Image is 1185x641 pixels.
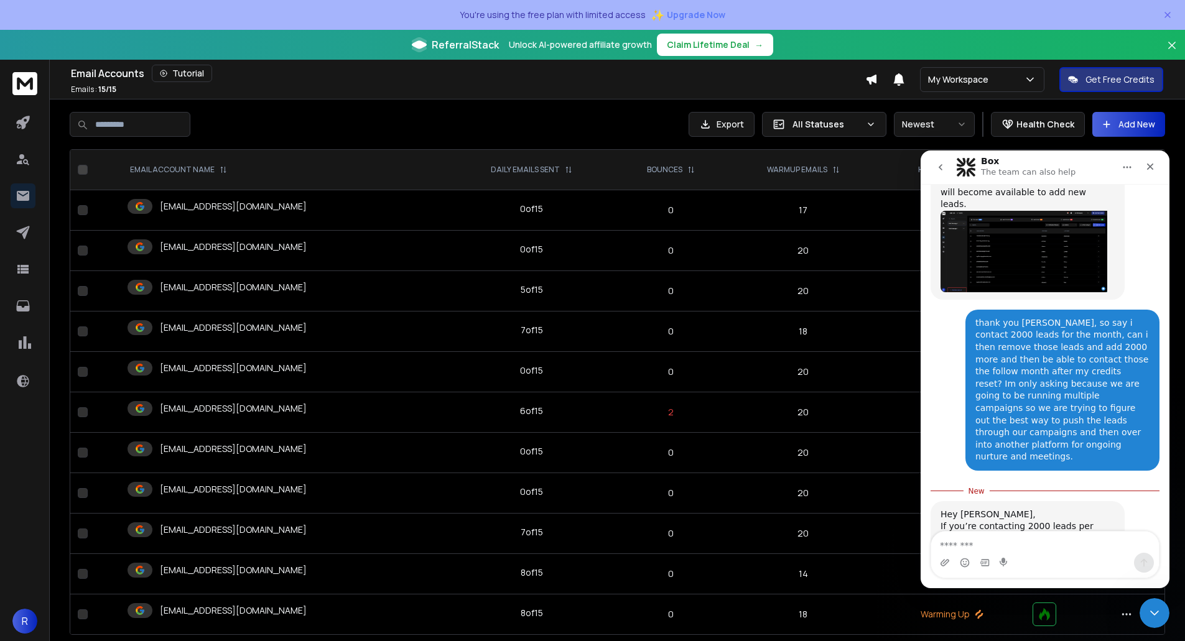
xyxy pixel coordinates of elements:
[623,244,720,257] p: 0
[727,594,880,635] td: 18
[491,165,560,175] p: DAILY EMAILS SENT
[71,65,865,82] div: Email Accounts
[160,523,307,536] p: [EMAIL_ADDRESS][DOMAIN_NAME]
[623,406,720,418] p: 2
[521,607,543,619] div: 8 of 15
[160,443,307,455] p: [EMAIL_ADDRESS][DOMAIN_NAME]
[894,112,975,137] button: Newest
[10,159,239,330] div: Rick says…
[10,340,239,341] div: New messages divider
[727,514,880,554] td: 20
[160,321,307,334] p: [EMAIL_ADDRESS][DOMAIN_NAME]
[623,527,720,540] p: 0
[623,487,720,499] p: 0
[45,159,239,320] div: thank you [PERSON_NAME], so say i contact 2000 leads for the month, can i then remove those leads...
[160,483,307,496] p: [EMAIL_ADDRESS][DOMAIN_NAME]
[521,526,543,538] div: 7 of 15
[460,9,646,21] p: You're using the free plan with limited access
[651,6,664,24] span: ✨
[623,446,720,459] p: 0
[71,85,116,95] p: Emails :
[213,402,233,422] button: Send a message…
[657,34,773,56] button: Claim Lifetime Deal→
[887,568,1018,580] p: Warming Up
[160,604,307,617] p: [EMAIL_ADDRESS][DOMAIN_NAME]
[623,608,720,620] p: 0
[887,366,1018,378] p: Warming Up
[521,566,543,579] div: 8 of 15
[152,65,212,82] button: Tutorial
[160,402,307,415] p: [EMAIL_ADDRESS][DOMAIN_NAME]
[667,9,725,21] span: Upgrade Now
[19,407,29,417] button: Upload attachment
[160,200,307,213] p: [EMAIL_ADDRESS][DOMAIN_NAME]
[727,352,880,392] td: 20
[887,204,1018,216] p: Warming Up
[887,285,1018,297] p: Warming Up
[432,37,499,52] span: ReferralStack
[623,568,720,580] p: 0
[887,244,1018,257] p: Warming Up
[921,150,1169,588] iframe: Intercom live chat
[623,366,720,378] p: 0
[520,243,543,256] div: 0 of 15
[12,609,37,634] button: R
[509,39,652,51] p: Unlock AI-powered affiliate growth
[1059,67,1163,92] button: Get Free Credits
[55,167,229,313] div: thank you [PERSON_NAME], so say i contact 2000 leads for the month, can i then remove those leads...
[727,473,880,514] td: 20
[520,445,543,458] div: 0 of 15
[651,2,725,27] button: ✨Upgrade Now
[887,487,1018,499] p: Warming Up
[20,358,194,443] div: Hey [PERSON_NAME], If you’re contacting 2000 leads per month, once your monthly limits reset, you...
[160,281,307,293] p: [EMAIL_ADDRESS][DOMAIN_NAME]
[918,165,974,175] p: HEALTH SCORE
[160,362,307,374] p: [EMAIL_ADDRESS][DOMAIN_NAME]
[623,325,720,338] p: 0
[521,324,543,336] div: 7 of 15
[887,325,1018,338] p: Warming Up
[1140,598,1169,628] iframe: Intercom live chat
[991,112,1085,137] button: Health Check
[623,285,720,297] p: 0
[767,165,827,175] p: WARMUP EMAILS
[623,204,720,216] p: 0
[11,381,238,402] textarea: Message…
[520,405,543,417] div: 6 of 15
[160,564,307,576] p: [EMAIL_ADDRESS][DOMAIN_NAME]
[130,165,227,175] div: EMAIL ACCOUNT NAME
[39,407,49,417] button: Emoji picker
[887,527,1018,540] p: Warming Up
[727,271,880,311] td: 20
[727,311,880,352] td: 18
[520,364,543,377] div: 0 of 15
[98,84,116,95] span: 15 / 15
[727,392,880,433] td: 20
[887,608,1018,620] p: Warming Up
[792,118,861,131] p: All Statuses
[727,433,880,473] td: 20
[727,231,880,271] td: 20
[1085,73,1155,86] p: Get Free Credits
[1164,37,1180,67] button: Close banner
[1092,112,1165,137] button: Add New
[755,39,763,51] span: →
[521,284,543,296] div: 5 of 15
[689,112,755,137] button: Export
[887,406,1018,418] p: Warming Up
[520,203,543,215] div: 0 of 15
[727,190,880,231] td: 17
[928,73,993,86] p: My Workspace
[727,554,880,594] td: 14
[160,241,307,253] p: [EMAIL_ADDRESS][DOMAIN_NAME]
[647,165,682,175] p: BOUNCES
[79,407,89,417] button: Start recording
